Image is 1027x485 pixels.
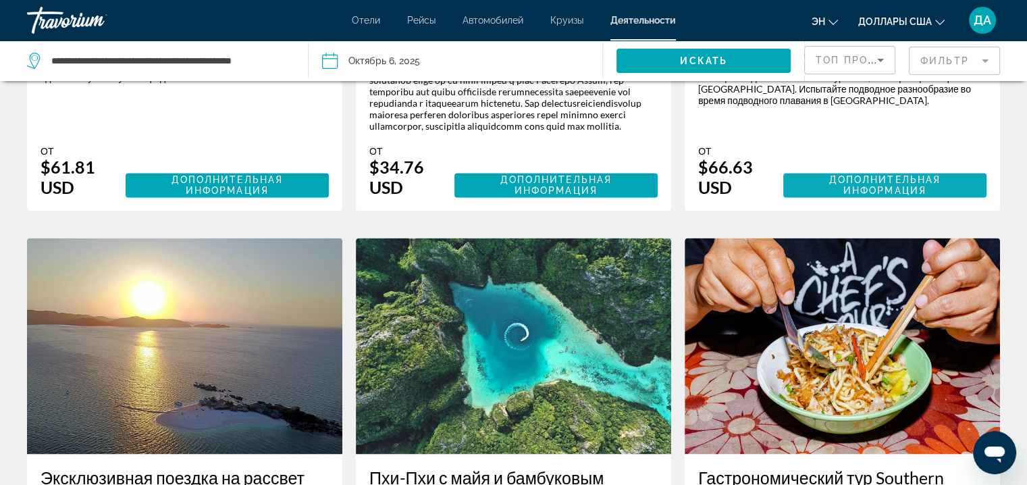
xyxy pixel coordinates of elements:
span: Дополнительная информация [172,174,283,196]
button: Искать [616,49,791,73]
span: Дополнительная информация [500,174,612,196]
span: Топ продаж [816,55,895,66]
button: Изменение языка [812,11,838,31]
span: Искать [680,55,727,66]
div: От [698,145,783,157]
span: эн [812,16,825,27]
a: Рейсы [407,15,436,26]
button: Дата: 6 октября 2025 г. [322,41,603,81]
div: От [41,145,126,157]
div: От [369,145,454,157]
img: fb.jpg [27,238,342,454]
button: Пользовательское меню [965,6,1000,34]
a: Деятельности [610,15,676,26]
iframe: Кнопка запуска окна обмена сообщениями [973,431,1016,474]
button: Изменить валюту [858,11,945,31]
img: aa.jpg [685,238,1000,454]
button: Дополнительная информация [783,173,986,197]
span: Доллары США [858,16,932,27]
button: Фильтр [909,46,1000,76]
a: Автомобилей [463,15,523,26]
img: 86.jpg [356,238,671,454]
button: Дополнительная информация [454,173,658,197]
a: Травориум [27,3,162,38]
font: $61.81 USD [41,157,95,197]
font: $34.76 USD [369,157,424,197]
button: Дополнительная информация [126,173,329,197]
font: $66.63 USD [698,157,753,197]
a: Отели [352,15,380,26]
span: ДА [974,14,991,27]
a: Круизы [550,15,583,26]
span: Дополнительная информация [829,174,941,196]
mat-select: Сортировать по [816,52,884,68]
